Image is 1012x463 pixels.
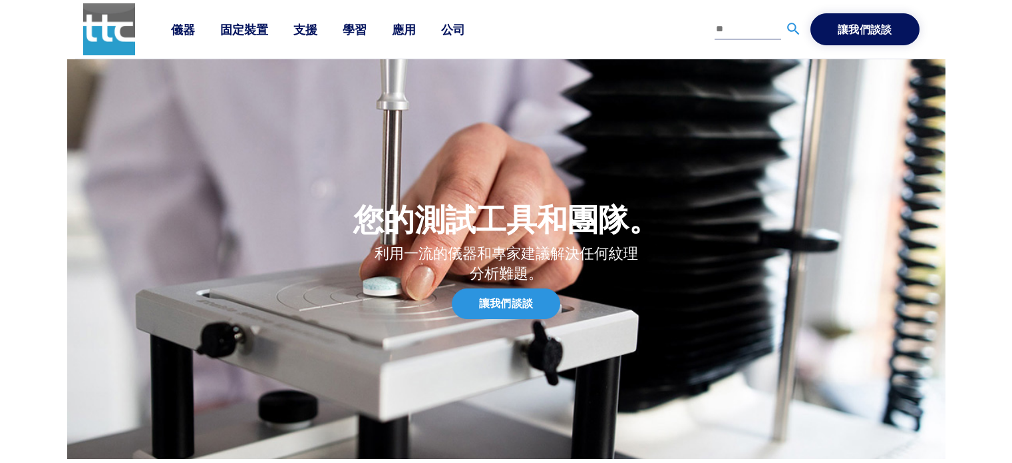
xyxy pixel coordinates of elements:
[343,21,392,37] a: 學習
[83,3,135,55] img: ttc_logo_1x1_v1.0.png
[353,196,659,238] font: 您的測試工具和團隊。
[171,21,195,37] font: 儀器
[838,21,892,36] font: 讓我們談談
[452,288,561,319] button: 讓我們談談
[392,21,416,37] font: 應用
[441,21,465,37] font: 公司
[343,21,367,37] font: 學習
[171,21,220,37] a: 儀器
[220,21,268,37] font: 固定裝置
[479,297,534,310] font: 讓我們談談
[220,21,293,37] a: 固定裝置
[293,21,317,37] font: 支援
[375,242,638,283] font: 利用一流的儀器和專家建議解決任何紋理分析難題。
[441,21,490,37] a: 公司
[392,21,441,37] a: 應用
[293,21,343,37] a: 支援
[810,13,920,45] button: 讓我們談談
